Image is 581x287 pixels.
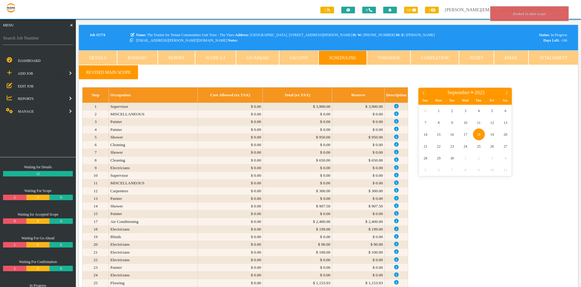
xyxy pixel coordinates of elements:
td: Electricians [109,272,198,279]
b: Job # 1774 [90,33,105,37]
a: Details [79,50,117,65]
a: Waiting for Details [24,165,52,169]
a: Click here copy customer information. [130,38,133,43]
b: Notes: [228,38,238,43]
td: 15 [83,210,109,218]
a: Notes [459,50,494,65]
span: October 11, 2025 [499,164,511,176]
td: $ 0.00 [198,103,263,110]
span: [GEOGRAPHIC_DATA], [STREET_ADDRESS][PERSON_NAME] [235,33,352,37]
td: $ 0.00 [198,264,263,272]
td: $ 0.00 [263,149,332,156]
td: $ 2,400.00 [332,218,384,225]
b: Days Left: [543,38,560,43]
td: $ 3,900.00 [263,103,332,110]
td: $ 0.00 [198,248,263,256]
td: $ 0.00 [198,203,263,210]
td: $ 0.00 [198,126,263,133]
td: Electricians [109,241,198,248]
td: $ 0.00 [263,118,332,126]
td: $ 0.00 [332,111,384,118]
a: Front door Repair, patch and paint Woodland Grey [394,120,399,124]
td: 12 [83,187,109,195]
td: MISCELLANEOUS [109,179,198,187]
td: 22 [83,256,109,264]
td: Cleaning [109,141,198,149]
td: $ 2,400.00 [263,218,332,225]
span: September 24, 2025 [460,140,471,152]
td: 4 [83,126,109,133]
td: $ 0.00 [263,111,332,118]
a: 2 [3,195,26,200]
td: $ 0.00 [332,149,384,156]
td: $ 0.00 [198,156,263,164]
span: October 6, 2025 [433,164,445,176]
td: $ 0.00 [198,210,263,218]
a: Doorway frames Repair, patch and paint Woodland Grey [394,128,399,132]
td: $ 0.00 [332,118,384,126]
td: $ 0.00 [263,179,332,187]
span: October 1, 2025 [460,152,471,164]
a: 0 [49,242,73,248]
td: $ 90.00 [332,241,384,248]
a: Completion [410,50,459,65]
td: Painter [109,264,198,272]
td: 6 [83,141,109,149]
b: Status: [539,33,550,37]
a: Light switches Remove, dispose, supply and install new [394,242,399,247]
span: October 7, 2025 [446,164,458,176]
a: Booking [117,50,158,65]
b: Name: [136,33,146,37]
td: Painter [109,195,198,202]
td: 2 [83,111,109,118]
div: In Progress -106 [453,32,567,43]
b: M: [396,33,400,37]
span: EDIT JOB [18,84,33,88]
span: MANAGE [18,109,34,114]
a: Attachment [529,50,578,65]
span: September 19, 2025 [486,128,498,140]
a: Revised Main scope [79,65,138,80]
span: October 5, 2025 [420,164,431,176]
span: Thu [472,99,485,102]
span: September 13, 2025 [499,117,511,128]
span: Sat [498,99,512,102]
a: Phone connection Retain [394,258,399,262]
td: 11 [83,179,109,187]
a: House numbers Retain [394,173,399,178]
td: 20 [83,241,109,248]
a: Aircon & remote Remove, dispose, supply and install Teman Spec split system A/C [394,220,399,224]
td: $ 0.00 [198,149,263,156]
a: Scheduling [319,50,367,65]
td: Electricians [109,164,198,172]
td: $ 0.00 [198,164,263,172]
span: August 31, 2025 [420,105,431,117]
a: 12 [3,171,73,176]
td: $ 0.00 [263,141,332,149]
th: Cost Allowed (ex TAX) [198,87,263,103]
td: Blinds [109,233,198,241]
td: $ 90.00 [263,241,332,248]
a: Windows/screens/locks Supply and install new “Screenguard” mesh security screens to windows Clean... [394,204,399,208]
span: September 5, 2025 [486,105,498,117]
a: 0 [26,242,49,248]
span: September 15, 2025 [433,128,445,140]
a: 0 [26,195,49,200]
span: October 10, 2025 [486,164,498,176]
td: Supervisor [109,103,198,110]
th: Reserve [332,87,384,103]
th: Description [384,87,408,103]
span: October 4, 2025 [499,152,511,164]
span: 1 [320,7,334,13]
td: Shower [109,149,198,156]
a: TV & aerial connection Retain [394,273,399,277]
td: Cleaning [109,156,198,164]
span: 106 [404,7,418,13]
td: $ 0.00 [332,210,384,218]
span: September 20, 2025 [499,128,511,140]
td: 21 [83,248,109,256]
span: REPORTS [18,97,34,101]
a: Light fittings Remove, dispose, supply and install Teman Spec Fan [394,227,399,231]
td: $ 0.00 [263,233,332,241]
td: 14 [83,203,109,210]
